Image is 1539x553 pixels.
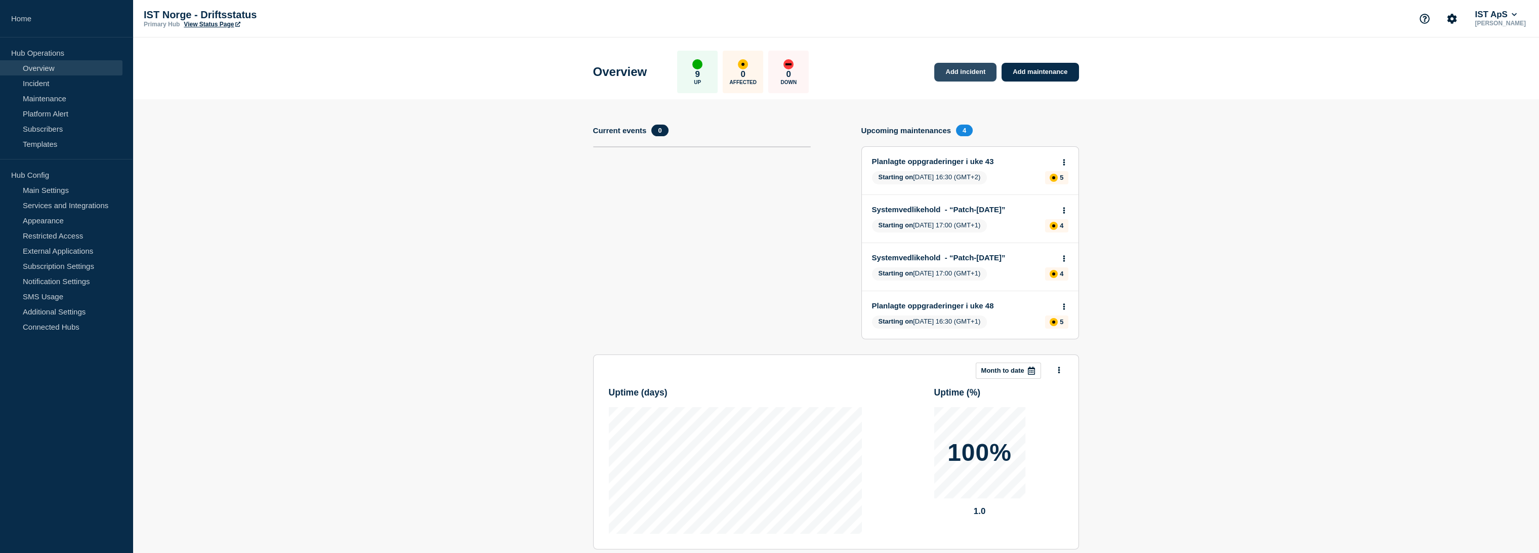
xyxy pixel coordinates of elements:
p: 1.0 [934,506,1025,517]
div: affected [1050,174,1058,182]
span: [DATE] 16:30 (GMT+1) [872,315,987,329]
span: Starting on [879,318,913,325]
p: 4 [1060,222,1063,229]
p: 5 [1060,174,1063,181]
a: Add maintenance [1002,63,1078,82]
div: down [783,59,794,69]
button: Account settings [1441,8,1463,29]
a: Systemvedlikehold - “Patch-[DATE]” [872,253,1055,262]
a: Planlagte oppgraderinger i uke 48 [872,301,1055,310]
span: Starting on [879,269,913,277]
p: 0 [786,69,791,80]
span: [DATE] 16:30 (GMT+2) [872,171,987,184]
p: Primary Hub [144,21,180,28]
button: IST ApS [1473,10,1519,20]
h4: Current events [593,126,647,135]
p: 5 [1060,318,1063,326]
h3: Uptime ( % ) [934,387,981,398]
p: 100% [947,441,1012,465]
div: up [692,59,702,69]
a: Planlagte oppgraderinger i uke 43 [872,157,1055,166]
a: Add incident [934,63,996,82]
span: 0 [651,125,668,136]
p: Affected [730,80,757,85]
p: Up [694,80,701,85]
span: 4 [956,125,973,136]
div: affected [1050,270,1058,278]
h1: Overview [593,65,647,79]
div: affected [738,59,748,69]
span: [DATE] 17:00 (GMT+1) [872,267,987,281]
p: [PERSON_NAME] [1473,20,1528,27]
div: affected [1050,222,1058,230]
span: [DATE] 17:00 (GMT+1) [872,219,987,232]
p: Month to date [981,367,1024,374]
div: affected [1050,318,1058,326]
button: Month to date [976,363,1041,379]
span: Starting on [879,221,913,229]
p: Down [780,80,797,85]
p: 4 [1060,270,1063,278]
p: IST Norge - Driftsstatus [144,9,346,21]
a: View Status Page [184,21,240,28]
h3: Uptime ( days ) [609,387,668,398]
p: 9 [695,69,700,80]
button: Support [1414,8,1435,29]
h4: Upcoming maintenances [861,126,951,135]
p: 0 [741,69,745,80]
a: Systemvedlikehold - “Patch-[DATE]” [872,205,1055,214]
span: Starting on [879,173,913,181]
